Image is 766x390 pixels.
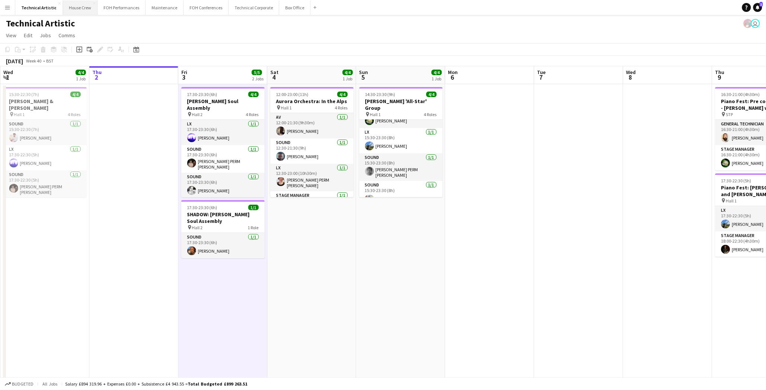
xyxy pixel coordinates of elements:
span: 8 [625,73,636,81]
span: 3 [180,73,187,81]
h3: [PERSON_NAME] 'All-Star' Group [359,98,443,111]
span: 17:30-23:30 (6h) [187,92,217,97]
span: Thu [92,69,102,76]
span: Fri [181,69,187,76]
button: Budgeted [4,380,35,388]
span: 12:00-23:00 (11h) [276,92,309,97]
div: 1 Job [432,76,442,81]
div: 17:30-23:30 (6h)4/4[PERSON_NAME] Soul Assembly Hall 24 RolesLX1/117:30-23:30 (6h)[PERSON_NAME]Sou... [181,87,265,197]
app-job-card: 17:30-23:30 (6h)1/1SHADOW: [PERSON_NAME] Soul Assembly Hall 21 RoleSound1/117:30-23:30 (6h)[PERSO... [181,200,265,258]
app-job-card: 12:00-23:00 (11h)4/4Aurora Orchestra: In the Alps Hall 14 RolesAV1/112:00-21:30 (9h30m)[PERSON_NA... [270,87,354,197]
span: 4/4 [248,92,259,97]
a: 1 [753,3,762,12]
span: Jobs [40,32,51,39]
span: 16:30-21:00 (4h30m) [721,92,760,97]
span: Hall 1 [281,105,292,111]
span: 4/4 [343,70,353,75]
span: 14:30-23:30 (9h) [365,92,395,97]
app-job-card: 14:30-23:30 (9h)4/4[PERSON_NAME] 'All-Star' Group Hall 14 RolesStage Manager1/114:30-23:30 (9h)[P... [359,87,443,197]
span: 17:30-22:30 (5h) [721,178,751,183]
span: 4/4 [337,92,348,97]
button: FOH Conferences [184,0,229,15]
h3: [PERSON_NAME] & [PERSON_NAME] [3,98,87,111]
span: 15:30-22:30 (7h) [9,92,39,97]
button: FOH Performances [98,0,146,15]
app-user-avatar: Zubair PERM Dhalla [744,19,753,28]
button: Technical Artistic [15,0,63,15]
span: 1 [2,73,13,81]
span: 9 [714,73,725,81]
span: 5/5 [252,70,262,75]
app-job-card: 15:30-22:30 (7h)4/4[PERSON_NAME] & [PERSON_NAME] Hall 14 RolesSound1/115:30-22:30 (7h)[PERSON_NAM... [3,87,87,197]
app-card-role: Sound1/117:30-22:30 (5h)[PERSON_NAME] PERM [PERSON_NAME] [3,170,87,198]
h3: [PERSON_NAME] Soul Assembly [181,98,265,111]
a: Comms [55,31,78,40]
span: 4 Roles [335,105,348,111]
app-card-role: Sound1/115:30-22:30 (7h)[PERSON_NAME] [3,120,87,145]
span: 7 [536,73,546,81]
span: 4 Roles [424,112,437,117]
h3: Aurora Orchestra: In the Alps [270,98,354,105]
span: STP [726,112,733,117]
span: 4/4 [70,92,81,97]
span: Hall 1 [726,198,737,204]
div: [DATE] [6,57,23,65]
button: Box Office [279,0,311,15]
span: All jobs [41,381,59,387]
span: Mon [448,69,458,76]
app-card-role: LX1/117:30-23:30 (6h)[PERSON_NAME] [181,120,265,145]
span: Sun [359,69,368,76]
a: Edit [21,31,35,40]
div: Salary £894 319.96 + Expenses £0.00 + Subsistence £4 943.55 = [65,381,247,387]
app-card-role: LX1/117:30-22:30 (5h)[PERSON_NAME] [3,145,87,170]
span: Hall 2 [192,112,203,117]
span: 4/4 [426,92,437,97]
button: Technical Corporate [229,0,279,15]
span: 1/1 [248,205,259,210]
a: Jobs [37,31,54,40]
app-card-role: Sound1/115:30-23:30 (8h)[PERSON_NAME] PERM [PERSON_NAME] [359,153,443,181]
div: 2 Jobs [252,76,264,81]
span: Hall 2 [192,225,203,230]
app-user-avatar: Sally PERM Pochciol [751,19,760,28]
app-card-role: LX1/115:30-23:30 (8h)[PERSON_NAME] [359,128,443,153]
app-card-role: Sound1/117:30-23:30 (6h)[PERSON_NAME] [181,233,265,258]
span: 4 [269,73,279,81]
app-card-role: Stage Manager1/1 [270,191,354,217]
span: Tue [537,69,546,76]
app-card-role: Sound1/117:30-23:30 (6h)[PERSON_NAME] [181,173,265,198]
app-card-role: Sound1/117:30-23:30 (6h)[PERSON_NAME] PERM [PERSON_NAME] [181,145,265,173]
span: 4/4 [76,70,86,75]
span: View [6,32,16,39]
div: BST [46,58,54,64]
button: House Crew [63,0,98,15]
span: 4 Roles [246,112,259,117]
span: 4 Roles [68,112,81,117]
span: Comms [58,32,75,39]
app-card-role: LX1/112:30-23:00 (10h30m)[PERSON_NAME] PERM [PERSON_NAME] [270,164,354,191]
button: Maintenance [146,0,184,15]
span: 17:30-23:30 (6h) [187,205,217,210]
app-card-role: Sound1/112:30-21:30 (9h)[PERSON_NAME] [270,138,354,164]
span: 2 [91,73,102,81]
span: Total Budgeted £899 263.51 [188,381,247,387]
h3: SHADOW: [PERSON_NAME] Soul Assembly [181,211,265,224]
span: Sat [270,69,279,76]
span: 1 Role [248,225,259,230]
span: 4/4 [432,70,442,75]
span: 5 [358,73,368,81]
span: Hall 1 [14,112,25,117]
app-card-role: Sound1/115:30-23:30 (8h)[PERSON_NAME] [359,181,443,206]
span: Wed [626,69,636,76]
h1: Technical Artistic [6,18,75,29]
span: Week 40 [25,58,43,64]
span: Wed [3,69,13,76]
a: View [3,31,19,40]
span: Hall 1 [370,112,381,117]
span: 6 [447,73,458,81]
div: 1 Job [76,76,86,81]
